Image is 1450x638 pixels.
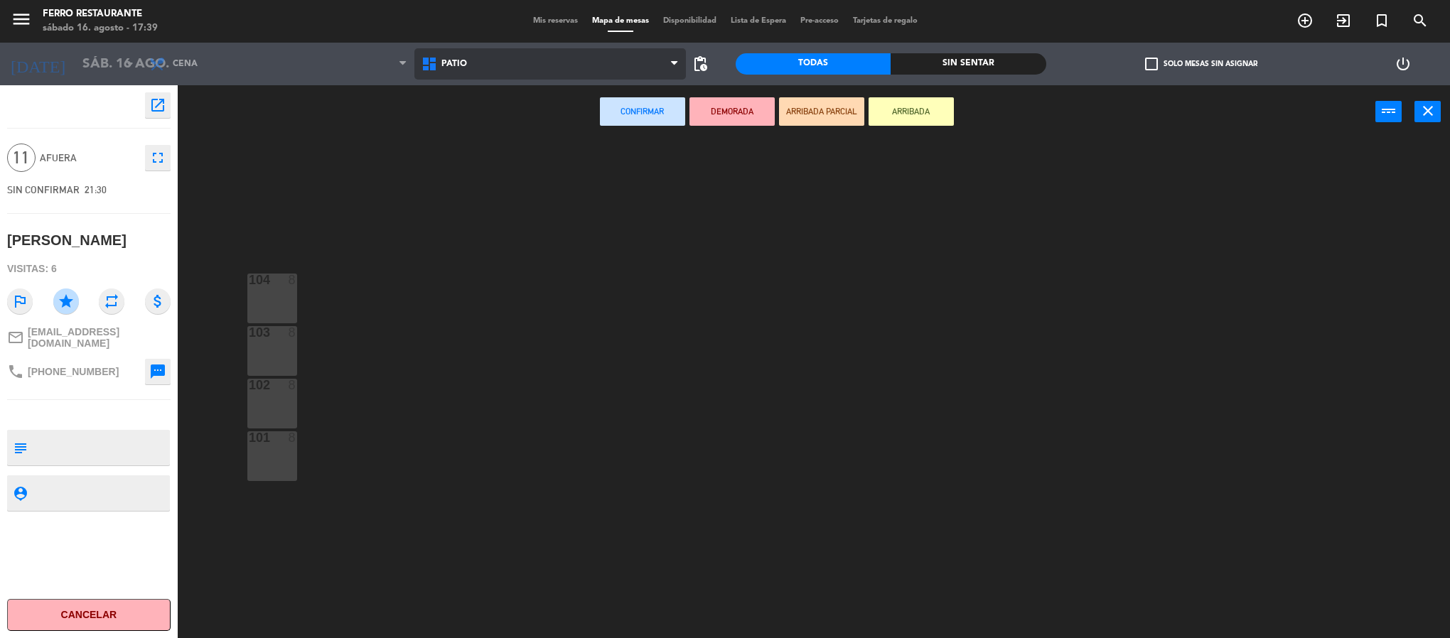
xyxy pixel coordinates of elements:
i: add_circle_outline [1296,12,1314,29]
i: mail_outline [7,329,24,346]
span: Afuera [40,150,138,166]
button: Cancelar [7,599,171,631]
span: Patio [441,59,467,69]
button: close [1414,101,1441,122]
i: attach_money [145,288,171,314]
span: Cena [173,59,198,69]
i: menu [11,9,32,30]
i: star [53,288,79,314]
span: 21:30 [85,184,107,195]
span: Disponibilidad [656,17,724,25]
i: fullscreen [149,149,166,166]
i: power_settings_new [1395,55,1412,72]
button: fullscreen [145,145,171,171]
span: SIN CONFIRMAR [7,184,80,195]
div: 8 [289,326,297,339]
span: Mapa de mesas [585,17,656,25]
div: Sin sentar [891,53,1046,75]
i: subject [12,440,28,455]
i: phone [7,363,24,380]
i: repeat [99,288,124,314]
div: 8 [289,431,297,444]
span: Lista de Espera [724,17,793,25]
div: Ferro Restaurante [43,7,158,21]
button: menu [11,9,32,35]
i: close [1419,102,1436,119]
button: sms [145,359,171,384]
i: turned_in_not [1373,12,1390,29]
label: Solo mesas sin asignar [1145,58,1257,70]
i: exit_to_app [1335,12,1352,29]
div: [PERSON_NAME] [7,229,127,252]
div: sábado 16. agosto - 17:39 [43,21,158,36]
span: pending_actions [692,55,709,72]
span: [EMAIL_ADDRESS][DOMAIN_NAME] [28,326,171,349]
div: 8 [289,274,297,286]
a: mail_outline[EMAIL_ADDRESS][DOMAIN_NAME] [7,326,171,349]
i: outlined_flag [7,288,33,314]
div: 8 [289,379,297,391]
i: open_in_new [149,97,166,114]
i: person_pin [12,485,28,501]
span: check_box_outline_blank [1145,58,1158,70]
span: Pre-acceso [793,17,846,25]
span: Mis reservas [526,17,585,25]
span: Tarjetas de regalo [846,17,925,25]
button: Confirmar [600,97,685,126]
button: ARRIBADA [869,97,954,126]
button: ARRIBADA PARCIAL [779,97,864,126]
div: Visitas: 6 [7,256,171,281]
button: power_input [1375,101,1402,122]
i: power_input [1380,102,1397,119]
span: [PHONE_NUMBER] [28,366,119,377]
div: Todas [736,53,891,75]
i: arrow_drop_down [122,55,139,72]
button: open_in_new [145,92,171,118]
span: 11 [7,144,36,172]
button: DEMORADA [689,97,775,126]
i: search [1412,12,1429,29]
i: sms [149,363,166,380]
